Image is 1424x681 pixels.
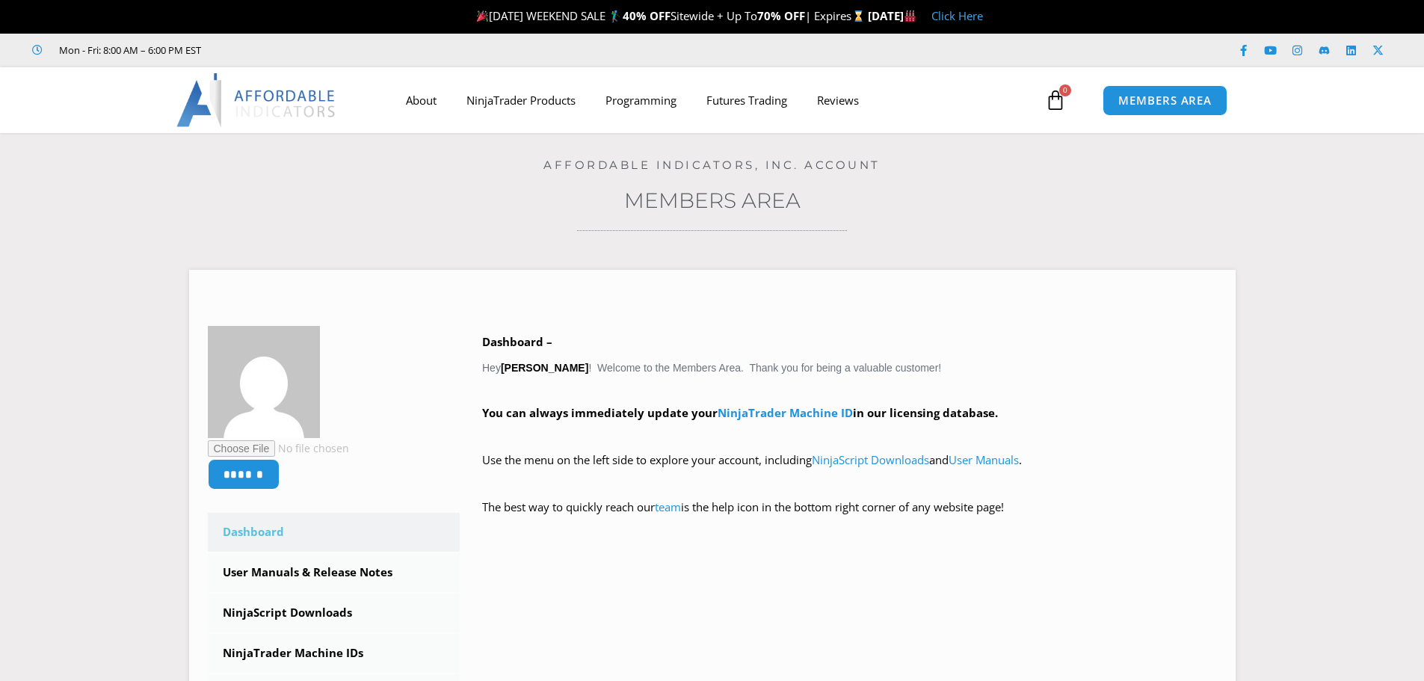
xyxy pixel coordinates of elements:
strong: [DATE] [868,8,916,23]
a: NinjaTrader Machine IDs [208,634,460,673]
div: Hey ! Welcome to the Members Area. Thank you for being a valuable customer! [482,332,1217,539]
span: [DATE] WEEKEND SALE 🏌️‍♂️ Sitewide + Up To | Expires [473,8,867,23]
p: Use the menu on the left side to explore your account, including and . [482,450,1217,492]
a: Members Area [624,188,801,213]
a: NinjaScript Downloads [812,452,929,467]
strong: You can always immediately update your in our licensing database. [482,405,998,420]
a: User Manuals [949,452,1019,467]
a: Dashboard [208,513,460,552]
a: NinjaScript Downloads [208,594,460,632]
a: Reviews [802,83,874,117]
strong: 70% OFF [757,8,805,23]
a: About [391,83,451,117]
a: Affordable Indicators, Inc. Account [543,158,881,172]
a: team [655,499,681,514]
a: NinjaTrader Products [451,83,591,117]
a: User Manuals & Release Notes [208,553,460,592]
strong: [PERSON_NAME] [501,362,588,374]
a: 0 [1023,78,1088,122]
a: MEMBERS AREA [1103,85,1227,116]
strong: 40% OFF [623,8,671,23]
img: ⌛ [853,10,864,22]
img: LogoAI | Affordable Indicators – NinjaTrader [176,73,337,127]
span: Mon - Fri: 8:00 AM – 6:00 PM EST [55,41,201,59]
iframe: Customer reviews powered by Trustpilot [222,43,446,58]
span: 0 [1059,84,1071,96]
a: Programming [591,83,691,117]
img: 🎉 [477,10,488,22]
a: Futures Trading [691,83,802,117]
a: Click Here [931,8,983,23]
p: The best way to quickly reach our is the help icon in the bottom right corner of any website page! [482,497,1217,539]
span: MEMBERS AREA [1118,95,1212,106]
a: NinjaTrader Machine ID [718,405,853,420]
nav: Menu [391,83,1041,117]
b: Dashboard – [482,334,552,349]
img: 🏭 [904,10,916,22]
img: 24b01cdd5a67d5df54e0cd2aba648eccc424c632ff12d636cec44867d2d85049 [208,326,320,438]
